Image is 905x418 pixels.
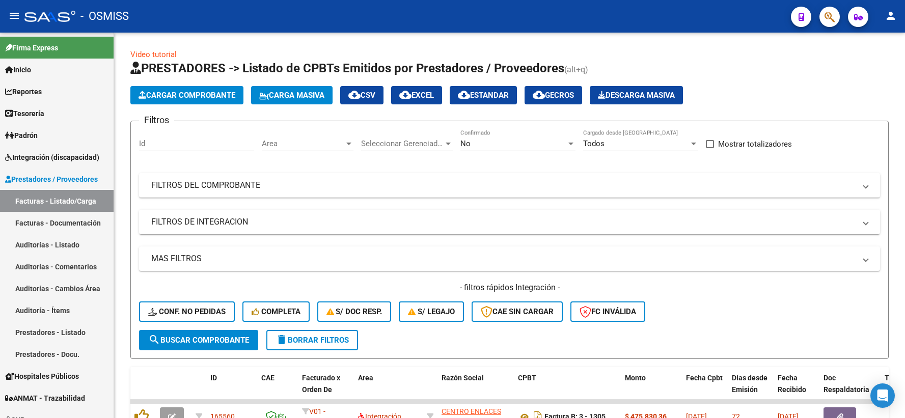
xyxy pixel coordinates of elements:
[251,86,333,104] button: Carga Masiva
[130,61,564,75] span: PRESTADORES -> Listado de CPBTs Emitidos por Prestadores / Proveedores
[686,374,723,382] span: Fecha Cpbt
[148,336,249,345] span: Buscar Comprobante
[139,282,880,293] h4: - filtros rápidos Integración -
[130,50,177,59] a: Video tutorial
[5,152,99,163] span: Integración (discapacidad)
[518,374,536,382] span: CPBT
[139,173,880,198] mat-expansion-panel-header: FILTROS DEL COMPROBANTE
[298,367,354,412] datatable-header-cell: Facturado x Orden De
[824,374,869,394] span: Doc Respaldatoria
[481,307,554,316] span: CAE SIN CARGAR
[583,139,605,148] span: Todos
[728,367,774,412] datatable-header-cell: Días desde Emisión
[682,367,728,412] datatable-header-cell: Fecha Cpbt
[80,5,129,27] span: - OSMISS
[257,367,298,412] datatable-header-cell: CAE
[151,253,856,264] mat-panel-title: MAS FILTROS
[130,86,243,104] button: Cargar Comprobante
[151,180,856,191] mat-panel-title: FILTROS DEL COMPROBANTE
[348,91,375,100] span: CSV
[408,307,455,316] span: S/ legajo
[139,301,235,322] button: Conf. no pedidas
[259,91,324,100] span: Carga Masiva
[525,86,582,104] button: Gecros
[399,89,412,101] mat-icon: cloud_download
[5,174,98,185] span: Prestadores / Proveedores
[458,91,509,100] span: Estandar
[399,91,434,100] span: EXCEL
[148,333,160,346] mat-icon: search
[590,86,683,104] button: Descarga Masiva
[437,367,514,412] datatable-header-cell: Razón Social
[625,374,646,382] span: Monto
[358,374,373,382] span: Area
[139,330,258,350] button: Buscar Comprobante
[8,10,20,22] mat-icon: menu
[151,216,856,228] mat-panel-title: FILTROS DE INTEGRACION
[354,367,423,412] datatable-header-cell: Area
[139,246,880,271] mat-expansion-panel-header: MAS FILTROS
[399,301,464,322] button: S/ legajo
[348,89,361,101] mat-icon: cloud_download
[870,383,895,408] div: Open Intercom Messenger
[139,113,174,127] h3: Filtros
[5,108,44,119] span: Tesorería
[533,89,545,101] mat-icon: cloud_download
[266,330,358,350] button: Borrar Filtros
[302,374,340,394] span: Facturado x Orden De
[391,86,442,104] button: EXCEL
[276,333,288,346] mat-icon: delete
[5,130,38,141] span: Padrón
[5,42,58,53] span: Firma Express
[718,138,792,150] span: Mostrar totalizadores
[210,374,217,382] span: ID
[442,407,501,415] span: CENTRO ENLACES
[206,367,257,412] datatable-header-cell: ID
[570,301,645,322] button: FC Inválida
[598,91,675,100] span: Descarga Masiva
[252,307,300,316] span: Completa
[819,367,881,412] datatable-header-cell: Doc Respaldatoria
[139,91,235,100] span: Cargar Comprobante
[778,374,806,394] span: Fecha Recibido
[5,86,42,97] span: Reportes
[450,86,517,104] button: Estandar
[5,64,31,75] span: Inicio
[139,210,880,234] mat-expansion-panel-header: FILTROS DE INTEGRACION
[590,86,683,104] app-download-masive: Descarga masiva de comprobantes (adjuntos)
[148,307,226,316] span: Conf. no pedidas
[242,301,310,322] button: Completa
[564,65,588,74] span: (alt+q)
[361,139,444,148] span: Seleccionar Gerenciador
[580,307,636,316] span: FC Inválida
[276,336,349,345] span: Borrar Filtros
[885,10,897,22] mat-icon: person
[261,374,275,382] span: CAE
[621,367,682,412] datatable-header-cell: Monto
[472,301,563,322] button: CAE SIN CARGAR
[460,139,471,148] span: No
[326,307,382,316] span: S/ Doc Resp.
[340,86,383,104] button: CSV
[774,367,819,412] datatable-header-cell: Fecha Recibido
[732,374,767,394] span: Días desde Emisión
[317,301,392,322] button: S/ Doc Resp.
[5,393,85,404] span: ANMAT - Trazabilidad
[458,89,470,101] mat-icon: cloud_download
[514,367,621,412] datatable-header-cell: CPBT
[5,371,79,382] span: Hospitales Públicos
[442,374,484,382] span: Razón Social
[262,139,344,148] span: Area
[533,91,574,100] span: Gecros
